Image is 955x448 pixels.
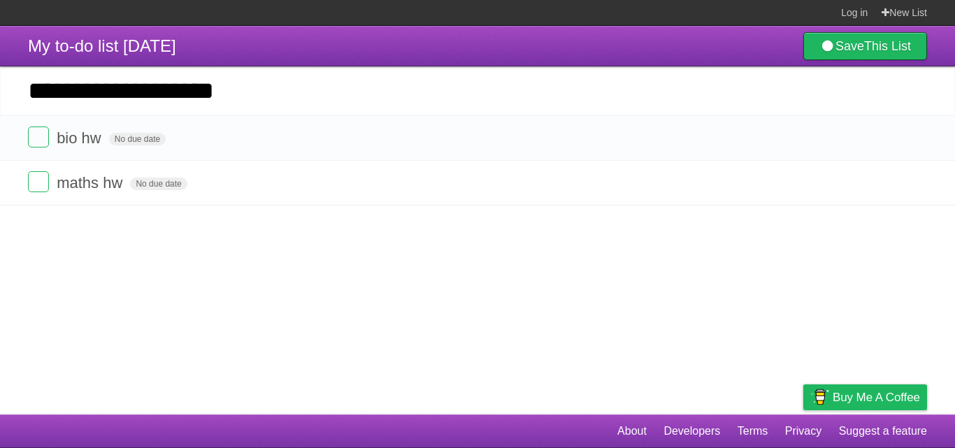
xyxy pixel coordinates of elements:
[864,39,911,53] b: This List
[833,385,920,410] span: Buy me a coffee
[803,32,927,60] a: SaveThis List
[738,418,768,445] a: Terms
[130,178,187,190] span: No due date
[839,418,927,445] a: Suggest a feature
[617,418,647,445] a: About
[785,418,821,445] a: Privacy
[28,171,49,192] label: Done
[57,129,105,147] span: bio hw
[810,385,829,409] img: Buy me a coffee
[57,174,126,192] span: maths hw
[803,384,927,410] a: Buy me a coffee
[109,133,166,145] span: No due date
[28,36,176,55] span: My to-do list [DATE]
[663,418,720,445] a: Developers
[28,127,49,147] label: Done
